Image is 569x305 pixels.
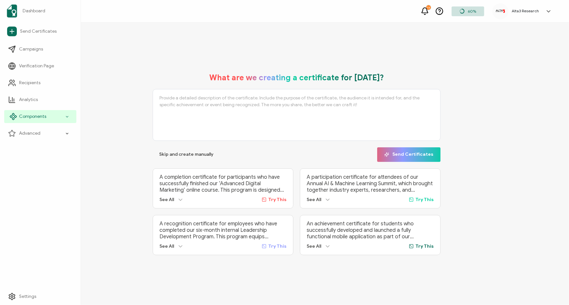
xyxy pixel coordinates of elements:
span: 60% [468,9,476,14]
span: Components [19,113,46,120]
a: Campaigns [4,43,76,56]
a: Recipients [4,76,76,89]
a: Dashboard [4,2,76,20]
span: Try This [415,243,434,249]
h5: Alta3 Research [512,9,539,13]
button: Send Certificates [377,147,441,162]
div: 12 [426,5,431,10]
a: Settings [4,290,76,303]
span: See All [307,243,321,249]
span: Try This [268,243,287,249]
span: Try This [415,197,434,202]
span: Send Certificates [384,152,433,157]
span: Try This [268,197,287,202]
span: See All [159,243,174,249]
a: Send Certificates [4,24,76,39]
span: See All [159,197,174,202]
p: A completion certificate for participants who have successfully finished our ‘Advanced Digital Ma... [159,174,287,193]
p: A participation certificate for attendees of our Annual AI & Machine Learning Summit, which broug... [307,174,434,193]
a: Verification Page [4,60,76,73]
span: See All [307,197,321,202]
span: Send Certificates [20,28,57,35]
span: Advanced [19,130,40,137]
a: Analytics [4,93,76,106]
p: An achievement certificate for students who successfully developed and launched a fully functiona... [307,220,434,240]
span: Analytics [19,96,38,103]
h1: What are we creating a certificate for [DATE]? [209,73,384,83]
span: Skip and create manually [159,152,213,157]
span: Verification Page [19,63,54,69]
span: Campaigns [19,46,43,52]
img: 7ee72628-a328-4fe9-aed3-aef23534b8a8.png [496,9,505,13]
span: Recipients [19,80,40,86]
span: Settings [19,293,36,300]
span: Dashboard [23,8,45,14]
img: sertifier-logomark-colored.svg [7,5,17,17]
button: Skip and create manually [153,147,220,162]
p: A recognition certificate for employees who have completed our six-month internal Leadership Deve... [159,220,287,240]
